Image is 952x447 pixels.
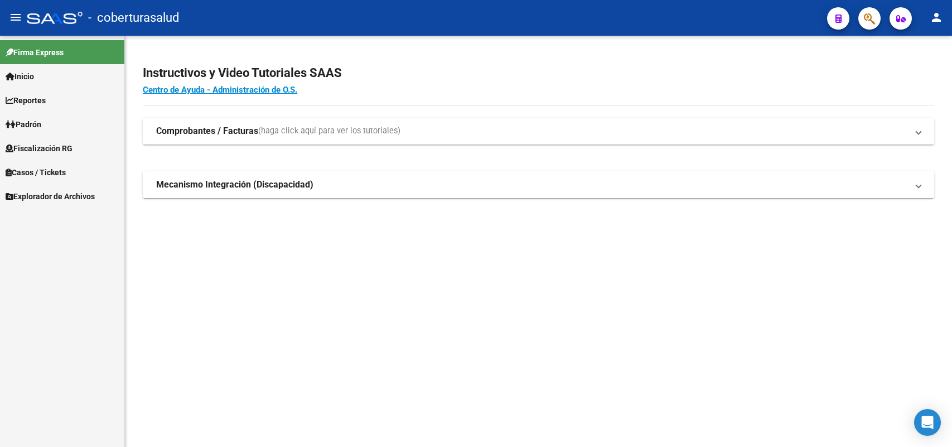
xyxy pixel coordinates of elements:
h2: Instructivos y Video Tutoriales SAAS [143,63,934,84]
span: Casos / Tickets [6,166,66,179]
span: - coberturasalud [88,6,179,30]
mat-expansion-panel-header: Comprobantes / Facturas(haga click aquí para ver los tutoriales) [143,118,934,145]
mat-icon: menu [9,11,22,24]
span: (haga click aquí para ver los tutoriales) [258,125,400,137]
mat-expansion-panel-header: Mecanismo Integración (Discapacidad) [143,171,934,198]
span: Reportes [6,94,46,107]
strong: Mecanismo Integración (Discapacidad) [156,179,313,191]
mat-icon: person [930,11,943,24]
span: Padrón [6,118,41,131]
span: Fiscalización RG [6,142,73,155]
span: Firma Express [6,46,64,59]
span: Explorador de Archivos [6,190,95,203]
div: Open Intercom Messenger [914,409,941,436]
strong: Comprobantes / Facturas [156,125,258,137]
span: Inicio [6,70,34,83]
a: Centro de Ayuda - Administración de O.S. [143,85,297,95]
